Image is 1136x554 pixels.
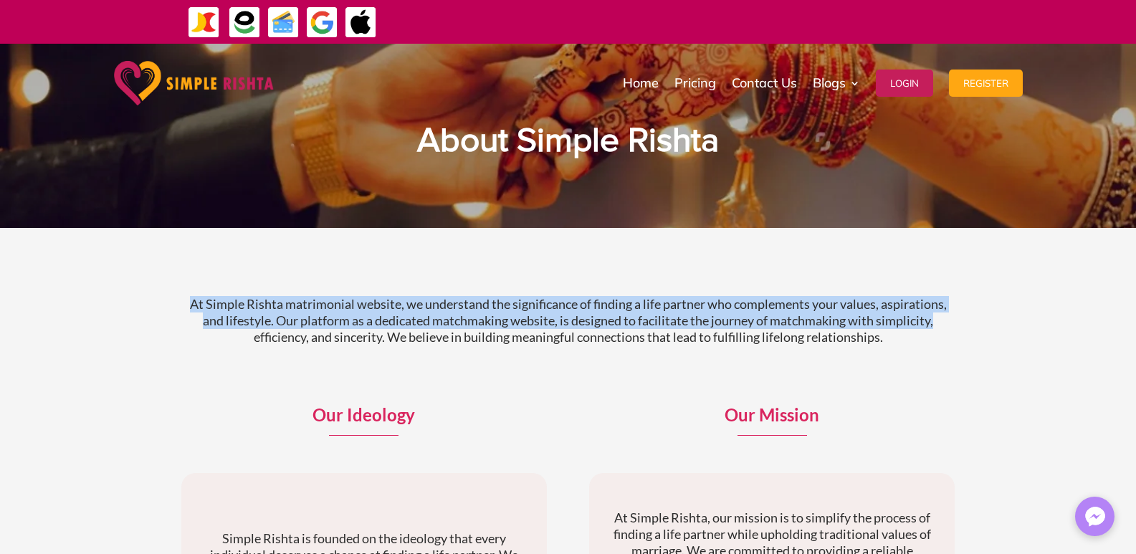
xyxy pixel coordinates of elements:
img: JazzCash-icon [188,6,220,39]
a: Pricing [674,47,716,119]
img: Messenger [1081,502,1109,531]
img: ApplePay-icon [345,6,377,39]
p: At Simple Rishta matrimonial website, we understand the significance of finding a life partner wh... [181,296,955,345]
a: Login [876,47,933,119]
h1: About Simple Rishta [181,124,955,166]
button: Register [949,70,1023,97]
a: Register [949,47,1023,119]
img: Credit Cards [267,6,300,39]
p: Our Ideology [181,406,547,424]
button: Login [876,70,933,97]
p: Our Mission [589,406,955,424]
a: Contact Us [732,47,797,119]
a: Home [623,47,659,119]
img: EasyPaisa-icon [229,6,261,39]
a: Blogs [813,47,860,119]
img: GooglePay-icon [306,6,338,39]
